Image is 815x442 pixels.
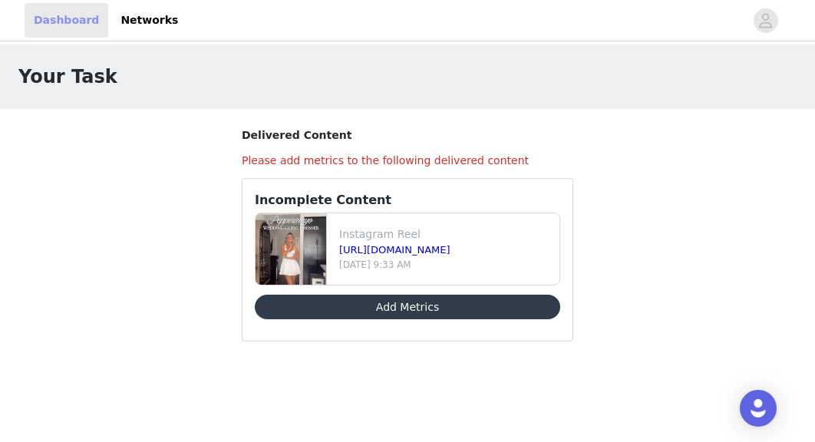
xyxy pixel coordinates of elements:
[256,213,326,285] img: file
[339,244,450,256] a: [URL][DOMAIN_NAME]
[111,3,187,38] a: Networks
[255,295,560,319] button: Add Metrics
[18,63,117,91] h1: Your Task
[740,390,777,427] div: Open Intercom Messenger
[758,8,773,33] div: avatar
[255,191,560,209] h3: Incomplete Content
[339,258,553,272] p: [DATE] 9:33 AM
[339,226,553,242] p: Instagram Reel
[242,127,573,143] h3: Delivered Content
[25,3,108,38] a: Dashboard
[242,153,573,169] h4: Please add metrics to the following delivered content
